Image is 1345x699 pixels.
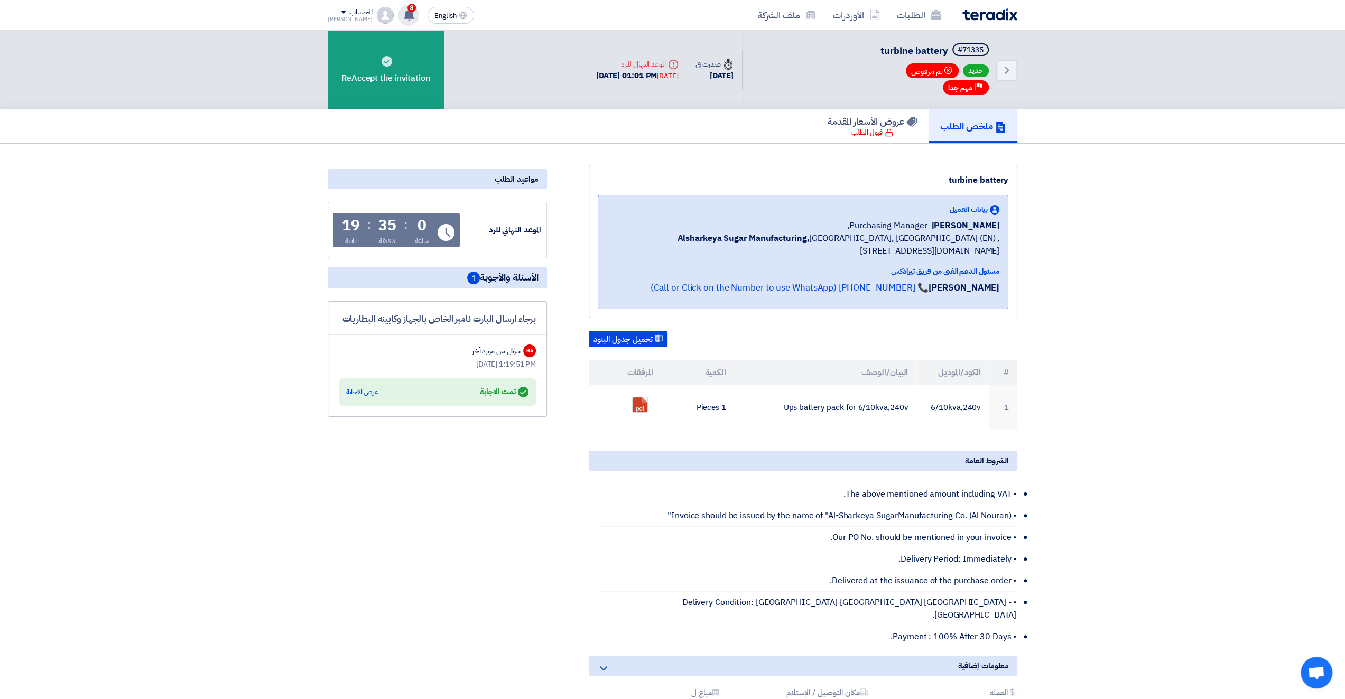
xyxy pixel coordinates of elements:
li: • Invoice should be issued by the name of "Al-Sharkeya SugarManufacturing Co. (Al Nouran)" [599,505,1017,527]
strong: [PERSON_NAME] [928,281,999,294]
span: 8 [407,4,416,12]
span: turbine battery [880,43,948,58]
div: [DATE] 1:19:51 PM [339,359,536,370]
b: Alsharkeya Sugar Manufacturing, [677,232,809,245]
td: 1 Pieces [662,385,735,430]
li: • Payment : 100% After 30 Days. [599,626,1017,647]
span: بيانات العميل [949,204,988,215]
div: [PERSON_NAME] [328,16,373,22]
div: صدرت في [695,59,734,70]
div: : [367,215,371,234]
div: ساعة [414,235,430,246]
div: تمت الاجابة [480,385,528,399]
span: [GEOGRAPHIC_DATA], [GEOGRAPHIC_DATA] (EN) ,[STREET_ADDRESS][DOMAIN_NAME] [607,232,999,257]
div: برجاء ارسال البارت نامبر الخاص بالجهاز وكابينه البطاريات [339,312,536,326]
li: • Delivered at the issuance of the purchase order. [599,570,1017,592]
div: turbine battery [598,174,1008,187]
div: 0 [418,218,426,233]
div: الموعد النهائي للرد [596,59,679,70]
div: HA [523,344,536,357]
div: [DATE] [657,71,678,81]
span: مهم جدا [948,83,972,93]
a: ملف الشركة [749,3,824,27]
span: [PERSON_NAME] [931,219,999,232]
span: الأسئلة والأجوبة [467,271,539,284]
div: الحساب [349,8,372,17]
th: الكمية [662,360,735,385]
span: جديد [963,64,989,77]
div: [DATE] 01:01 PM [596,70,679,82]
th: الكود/الموديل [916,360,989,385]
th: البيان/الوصف [735,360,917,385]
td: 6/10kva,240v [916,385,989,430]
h5: turbine battery [880,43,991,58]
span: معلومات إضافية [958,660,1009,672]
a: الأوردرات [824,3,888,27]
span: Purchasing Manager, [847,219,927,232]
span: 1 [467,272,480,284]
a: عروض الأسعار المقدمة قبول الطلب [816,109,929,143]
div: #71335 [958,46,984,54]
button: English [428,7,474,24]
div: مسئول الدعم الفني من فريق تيرادكس [607,266,999,277]
div: مواعيد الطلب [328,169,547,189]
div: سؤال من مورد آخر [472,346,521,357]
div: قبول الطلب [851,127,893,138]
span: الشروط العامة [965,455,1009,467]
th: المرفقات [589,360,662,385]
li: • Delivery Period: Immediately. [599,548,1017,570]
div: ثانية [345,235,357,246]
div: Open chat [1301,657,1332,688]
div: ReAccept the invitation [328,31,444,109]
img: profile_test.png [377,7,394,24]
li: • Delivery Condition: [GEOGRAPHIC_DATA] [GEOGRAPHIC_DATA] [GEOGRAPHIC_DATA] - [GEOGRAPHIC_DATA]. [599,592,1017,626]
td: Ups battery pack for 6/10kva,240v [735,385,917,430]
div: دقيقة [379,235,395,246]
li: • Our PO No. should be mentioned in your invoice. [599,527,1017,548]
div: 35 [378,218,396,233]
div: : [404,215,407,234]
div: 19 [342,218,360,233]
div: عرض الاجابة [346,387,378,397]
img: Teradix logo [962,8,1017,21]
a: _1757398909329.pdf [633,397,717,461]
li: • The above mentioned amount including VAT. [599,483,1017,505]
th: # [989,360,1017,385]
span: تم مرفوض [906,63,959,78]
h5: ملخص الطلب [940,120,1006,132]
button: تحميل جدول البنود [589,331,667,348]
td: 1 [989,385,1017,430]
h5: عروض الأسعار المقدمة [828,115,917,127]
a: الطلبات [888,3,950,27]
div: [DATE] [695,70,734,82]
a: ملخص الطلب [929,109,1017,143]
div: الموعد النهائي للرد [462,224,541,236]
a: 📞 [PHONE_NUMBER] (Call or Click on the Number to use WhatsApp) [650,281,928,294]
span: English [434,12,457,20]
